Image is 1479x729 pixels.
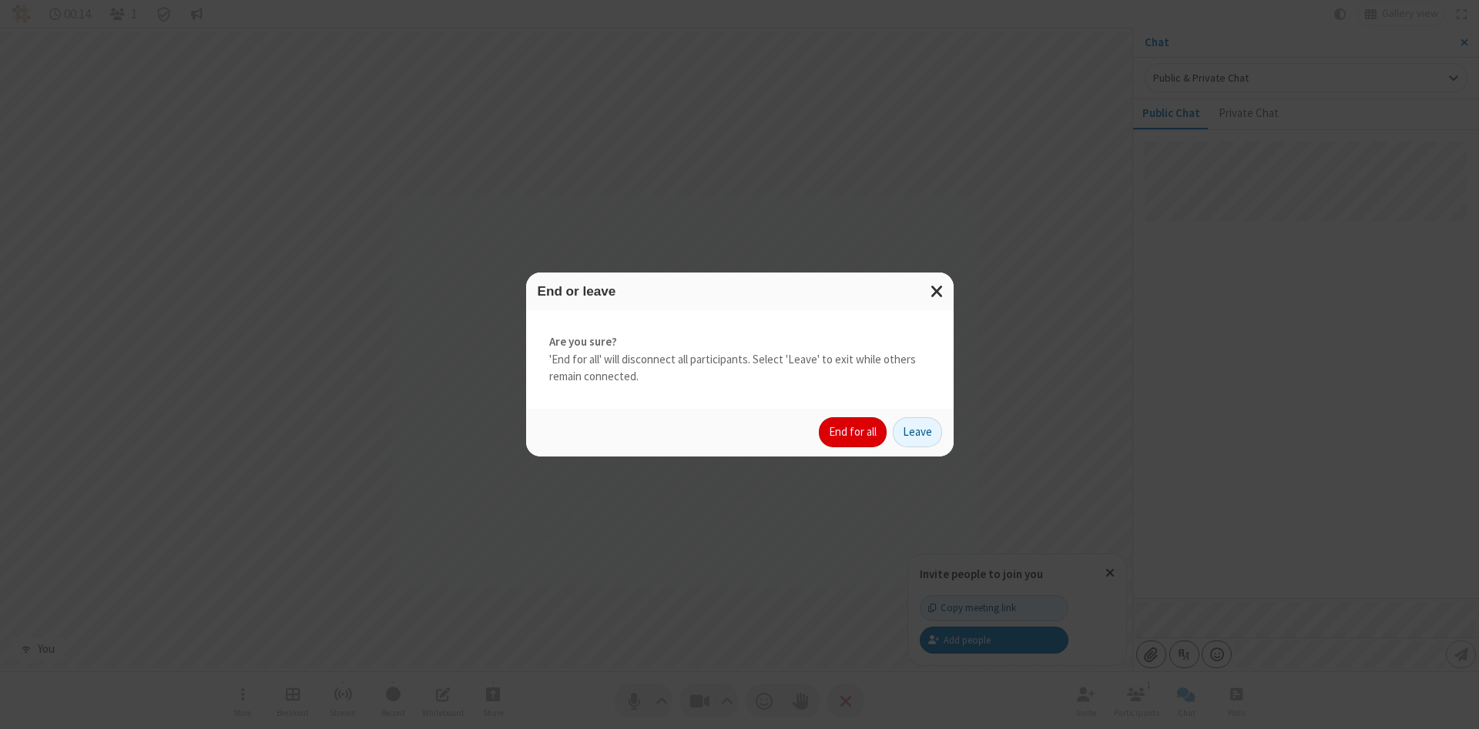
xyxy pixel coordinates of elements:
[819,417,887,448] button: End for all
[538,284,942,299] h3: End or leave
[893,417,942,448] button: Leave
[921,273,954,310] button: Close modal
[549,333,931,351] strong: Are you sure?
[526,310,954,409] div: 'End for all' will disconnect all participants. Select 'Leave' to exit while others remain connec...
